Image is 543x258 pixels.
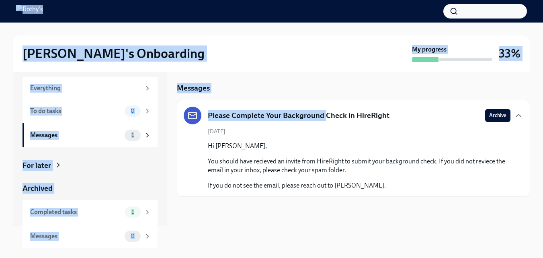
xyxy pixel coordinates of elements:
[126,233,139,239] span: 0
[23,123,158,147] a: Messages1
[23,160,51,171] div: For later
[208,142,510,151] p: Hi [PERSON_NAME],
[208,181,510,190] p: If you do not see the email, please reach out to [PERSON_NAME].
[208,110,389,121] h5: Please Complete Your Background Check in HireRight
[126,108,139,114] span: 0
[30,84,141,93] div: Everything
[30,232,121,241] div: Messages
[23,160,158,171] a: For later
[499,46,520,61] h3: 33%
[208,157,510,175] p: You should have recieved an invite from HireRight to submit your background check. If you did not...
[30,107,121,116] div: To do tasks
[23,224,158,248] a: Messages0
[30,131,121,140] div: Messages
[208,128,225,135] span: [DATE]
[489,111,506,120] span: Archive
[485,109,510,122] button: Archive
[127,209,139,215] span: 1
[23,200,158,224] a: Completed tasks1
[23,77,158,99] a: Everything
[23,183,158,194] a: Archived
[412,45,447,54] strong: My progress
[30,208,121,217] div: Completed tasks
[177,83,210,93] h5: Messages
[16,5,43,18] img: Rothy's
[23,45,205,62] h2: [PERSON_NAME]'s Onboarding
[127,132,139,138] span: 1
[23,99,158,123] a: To do tasks0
